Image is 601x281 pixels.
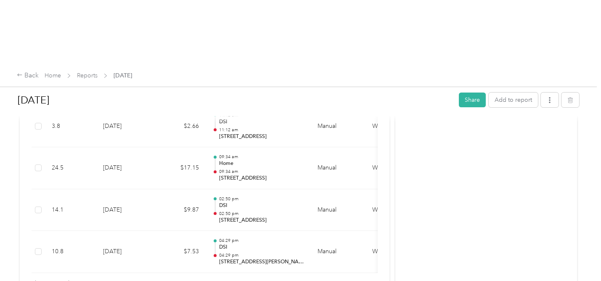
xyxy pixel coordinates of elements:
[219,258,304,266] p: [STREET_ADDRESS][PERSON_NAME]
[489,93,538,107] button: Add to report
[311,231,365,273] td: Manual
[17,71,39,81] div: Back
[45,147,96,189] td: 24.5
[155,147,206,189] td: $17.15
[219,127,304,133] p: 11:12 am
[365,231,429,273] td: Work
[365,147,429,189] td: Work
[219,154,304,160] p: 09:34 am
[45,189,96,231] td: 14.1
[219,160,304,167] p: Home
[45,72,61,79] a: Home
[365,106,429,148] td: Work
[219,196,304,202] p: 02:50 pm
[219,252,304,258] p: 04:29 pm
[311,147,365,189] td: Manual
[365,189,429,231] td: Work
[96,231,155,273] td: [DATE]
[219,244,304,251] p: DSI
[459,93,486,107] button: Share
[219,169,304,175] p: 09:34 am
[219,217,304,224] p: [STREET_ADDRESS]
[18,90,453,110] h1: Aug 2025
[45,106,96,148] td: 3.8
[45,231,96,273] td: 10.8
[155,106,206,148] td: $2.66
[96,147,155,189] td: [DATE]
[77,72,98,79] a: Reports
[219,175,304,182] p: [STREET_ADDRESS]
[96,106,155,148] td: [DATE]
[219,211,304,217] p: 02:50 pm
[219,133,304,140] p: [STREET_ADDRESS]
[114,71,132,80] span: [DATE]
[311,106,365,148] td: Manual
[96,189,155,231] td: [DATE]
[311,189,365,231] td: Manual
[155,231,206,273] td: $7.53
[155,189,206,231] td: $9.87
[554,234,601,281] iframe: Everlance-gr Chat Button Frame
[219,238,304,244] p: 04:29 pm
[219,202,304,209] p: DSI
